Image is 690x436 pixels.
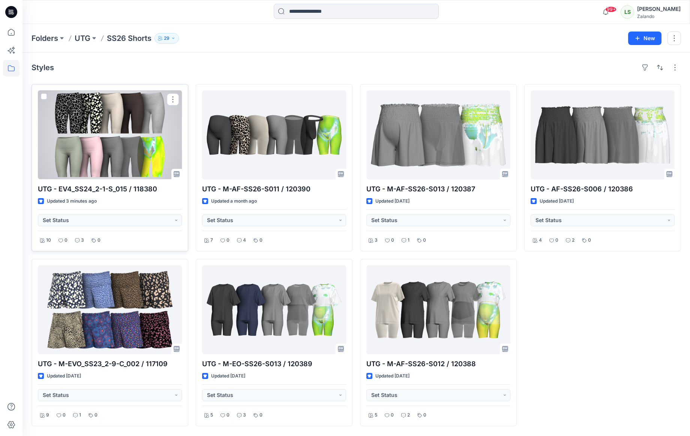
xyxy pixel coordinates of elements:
[243,411,246,419] p: 3
[47,197,97,205] p: Updated 3 minutes ago
[75,33,90,44] a: UTG
[46,236,51,244] p: 10
[31,63,54,72] h4: Styles
[81,236,84,244] p: 3
[64,236,67,244] p: 0
[79,411,81,419] p: 1
[259,411,262,419] p: 0
[107,33,151,44] p: SS26 Shorts
[38,184,182,194] p: UTG - EV4_SS24_2-1-S_015 / 118380
[375,236,378,244] p: 3
[531,90,675,179] a: UTG - AF-SS26-S006 / 120386
[572,236,574,244] p: 2
[539,236,542,244] p: 4
[637,5,681,14] div: [PERSON_NAME]
[210,411,213,419] p: 5
[202,265,346,354] a: UTG - M-EO-SS26-S013 / 120389
[407,411,410,419] p: 2
[423,236,426,244] p: 0
[226,236,229,244] p: 0
[46,411,49,419] p: 9
[202,184,346,194] p: UTG - M-AF-SS26-S011 / 120390
[366,184,510,194] p: UTG - M-AF-SS26-S013 / 120387
[375,372,409,380] p: Updated [DATE]
[366,265,510,354] a: UTG - M-AF-SS26-S012 / 120388
[408,236,409,244] p: 1
[366,90,510,179] a: UTG - M-AF-SS26-S013 / 120387
[63,411,66,419] p: 0
[31,33,58,44] a: Folders
[540,197,574,205] p: Updated [DATE]
[259,236,262,244] p: 0
[375,411,377,419] p: 5
[154,33,179,44] button: 29
[210,236,213,244] p: 7
[202,90,346,179] a: UTG - M-AF-SS26-S011 / 120390
[47,372,81,380] p: Updated [DATE]
[94,411,97,419] p: 0
[588,236,591,244] p: 0
[202,359,346,369] p: UTG - M-EO-SS26-S013 / 120389
[637,14,681,19] div: Zalando
[605,6,616,12] span: 99+
[531,184,675,194] p: UTG - AF-SS26-S006 / 120386
[391,411,394,419] p: 0
[97,236,100,244] p: 0
[226,411,229,419] p: 0
[211,372,245,380] p: Updated [DATE]
[555,236,558,244] p: 0
[375,197,409,205] p: Updated [DATE]
[38,90,182,179] a: UTG - EV4_SS24_2-1-S_015 / 118380
[38,265,182,354] a: UTG - M-EVO_SS23_2-9-C_002 / 117109
[243,236,246,244] p: 4
[164,34,169,42] p: 29
[423,411,426,419] p: 0
[621,5,634,19] div: LS
[211,197,257,205] p: Updated a month ago
[391,236,394,244] p: 0
[366,359,510,369] p: UTG - M-AF-SS26-S012 / 120388
[628,32,661,45] button: New
[38,359,182,369] p: UTG - M-EVO_SS23_2-9-C_002 / 117109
